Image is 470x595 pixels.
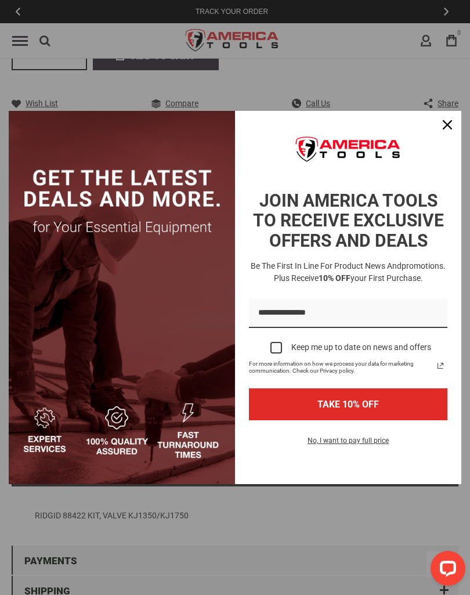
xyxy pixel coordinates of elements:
[249,298,447,328] input: Email field
[247,260,450,284] h3: Be the first in line for product news and
[291,342,431,352] div: Keep me up to date on news and offers
[433,359,447,373] svg: link icon
[249,388,447,420] button: TAKE 10% OFF
[249,360,433,374] span: For more information on how we process your data for marketing communication. Check our Privacy p...
[433,111,461,139] button: Close
[319,273,350,283] strong: 10% OFF
[253,190,444,251] strong: JOIN AMERICA TOOLS TO RECEIVE EXCLUSIVE OFFERS AND DEALS
[433,359,447,373] a: Read our Privacy Policy
[443,120,452,129] svg: close icon
[421,546,470,595] iframe: LiveChat chat widget
[298,434,398,454] button: No, I want to pay full price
